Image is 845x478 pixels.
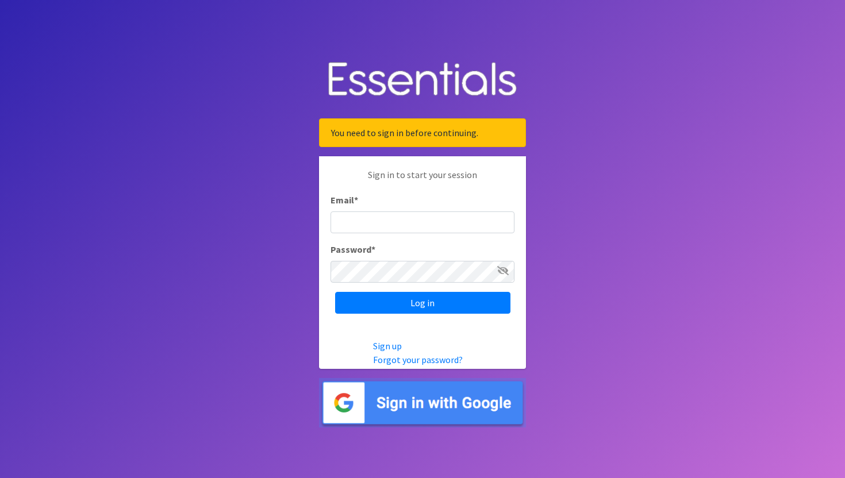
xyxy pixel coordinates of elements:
[373,354,463,365] a: Forgot your password?
[319,118,526,147] div: You need to sign in before continuing.
[371,244,375,255] abbr: required
[335,292,510,314] input: Log in
[331,168,514,193] p: Sign in to start your session
[354,194,358,206] abbr: required
[319,378,526,428] img: Sign in with Google
[331,242,375,256] label: Password
[319,51,526,110] img: Human Essentials
[373,340,402,352] a: Sign up
[331,193,358,207] label: Email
